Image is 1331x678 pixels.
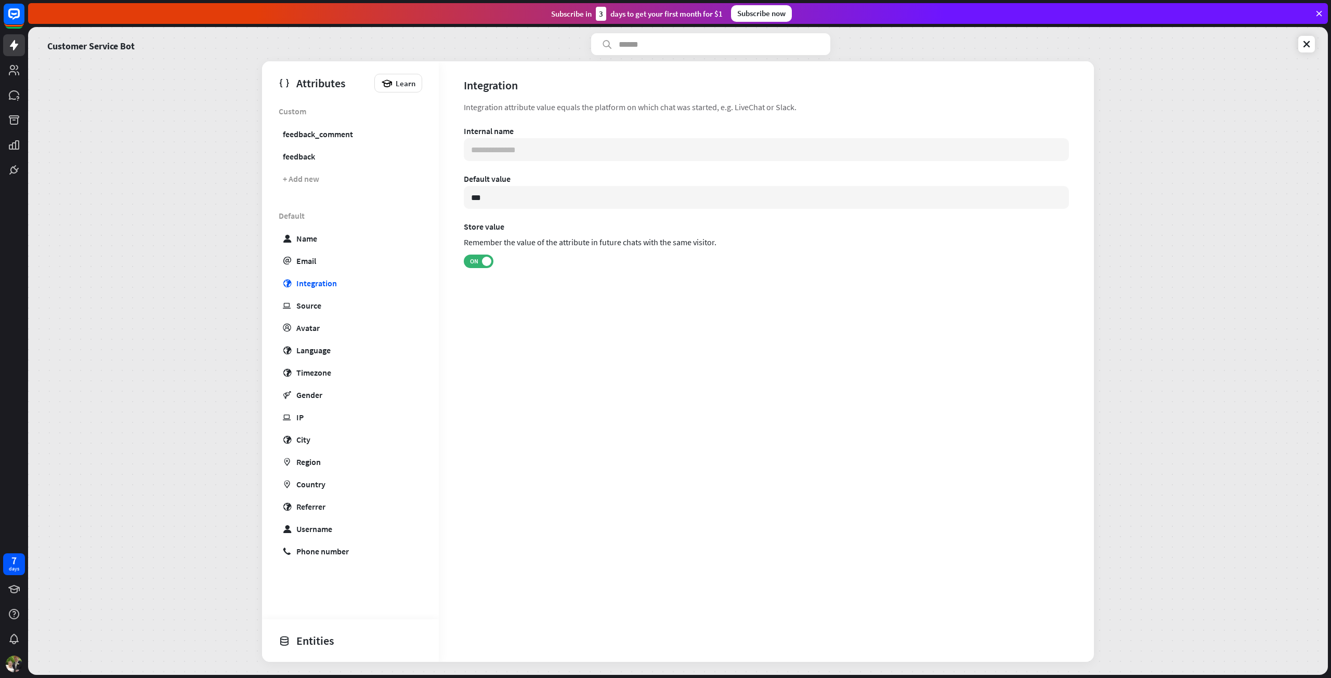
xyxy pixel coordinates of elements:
i: phone [283,547,291,555]
div: Gender [296,390,322,400]
div: Integration attribute value equals the platform on which chat was started, e.g. LiveChat or Slack. [464,101,1069,113]
div: Email [296,256,316,266]
a: phone Phone number [277,541,420,561]
a: globe Integration [277,273,420,293]
span: Default [279,205,422,226]
div: City [296,434,310,445]
div: Timezone [296,367,331,378]
div: Integration [296,278,337,288]
a: globe Language [277,340,420,360]
span: ON [466,257,482,265]
a: user Name [277,228,420,248]
div: Language [296,345,331,355]
div: 3 [596,7,606,21]
button: Open LiveChat chat widget [8,4,40,35]
a: profile Avatar [277,317,420,338]
a: marker Region [277,451,420,472]
a: user Username [277,519,420,539]
i: ip [283,413,291,421]
div: Default value [464,174,1069,184]
i: email [283,257,291,265]
span: Custom [279,101,422,122]
a: ip Source [277,295,420,315]
div: Integration [464,78,518,92]
div: 7 [11,556,17,565]
a: marker Country [277,474,420,494]
div: IP [296,412,304,422]
a: globe Referrer [277,496,420,516]
div: feedback_comment [283,129,353,139]
i: globe [283,368,292,377]
div: Region [296,457,321,467]
i: profile [283,324,291,332]
a: globe City [277,429,420,449]
a: feedback_comment [277,124,420,144]
div: feedback [283,151,315,162]
a: gender Gender [277,384,420,405]
i: globe [283,279,292,287]
a: 7 days [3,553,25,575]
i: user [283,525,292,533]
i: globe [283,435,292,444]
div: + Add new [283,174,319,184]
a: feedback [277,146,420,166]
i: ip [283,301,291,310]
div: Country [296,479,325,489]
i: marker [283,458,291,466]
div: Attributes [279,74,369,92]
div: Avatar [296,323,320,333]
a: globe Timezone [277,362,420,382]
a: ip IP [277,407,420,427]
div: Subscribe in days to get your first month for $1 [551,7,723,21]
i: marker [283,480,291,488]
div: Phone number [296,546,349,556]
div: Remember the value of the attribute in future chats with the same visitor. [464,234,1069,252]
span: Learn [396,78,415,88]
div: Referrer [296,501,325,512]
div: Source [296,300,321,311]
a: Customer Service Bot [47,33,135,55]
div: Entities [279,632,417,649]
div: Name [296,233,317,244]
i: user [283,234,292,243]
div: Internal name [464,126,1069,136]
i: globe [283,502,292,511]
div: Username [296,524,332,534]
div: Subscribe now [731,5,792,22]
i: gender [283,391,291,399]
a: email Email [277,250,420,271]
div: days [9,565,19,573]
label: Store value [464,221,1069,232]
i: globe [283,346,292,354]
